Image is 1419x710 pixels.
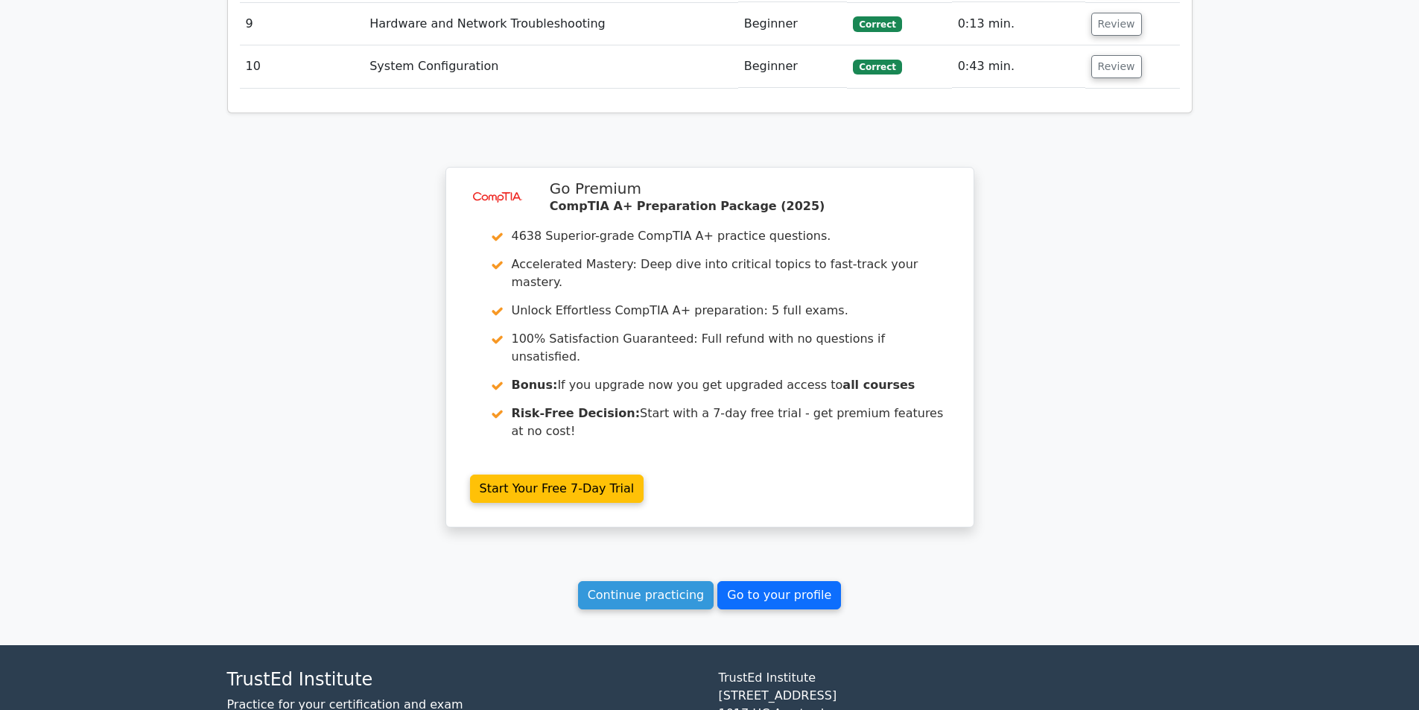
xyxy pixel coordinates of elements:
[738,45,848,88] td: Beginner
[364,45,738,88] td: System Configuration
[240,45,364,88] td: 10
[853,16,901,31] span: Correct
[853,60,901,75] span: Correct
[1091,55,1142,78] button: Review
[364,3,738,45] td: Hardware and Network Troubleshooting
[952,3,1085,45] td: 0:13 min.
[952,45,1085,88] td: 0:43 min.
[1091,13,1142,36] button: Review
[578,581,714,609] a: Continue practicing
[227,669,701,691] h4: TrustEd Institute
[240,3,364,45] td: 9
[470,475,644,503] a: Start Your Free 7-Day Trial
[717,581,841,609] a: Go to your profile
[738,3,848,45] td: Beginner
